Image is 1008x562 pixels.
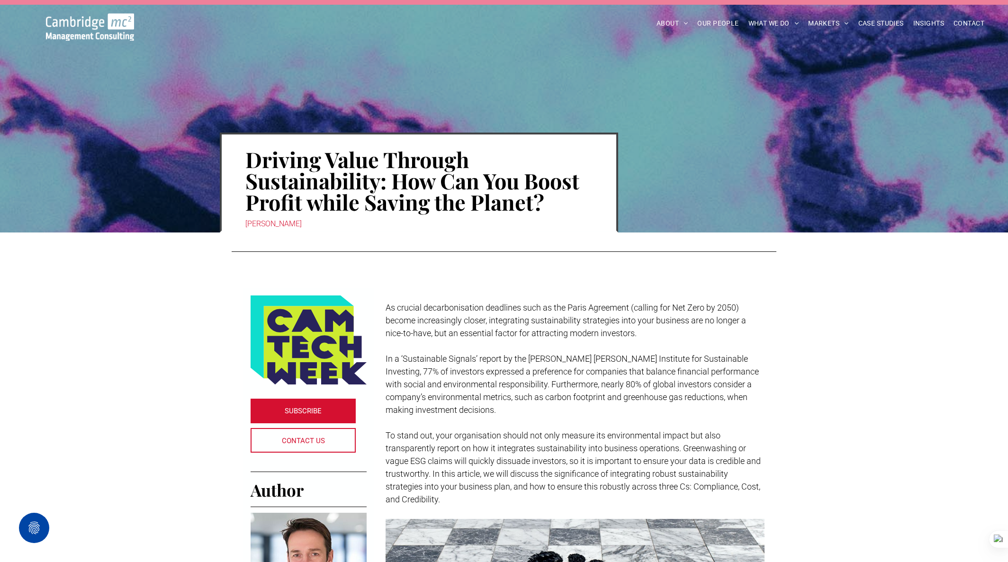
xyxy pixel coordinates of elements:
[251,295,367,384] img: Logo featuring the words CAM TECH WEEK in bold, dark blue letters on a yellow-green background, w...
[386,430,761,504] span: To stand out, your organisation should not only measure its environmental impact but also transpa...
[909,16,949,31] a: INSIGHTS
[386,303,746,338] span: As crucial decarbonisation deadlines such as the Paris Agreement (calling for Net Zero by 2050) b...
[46,15,134,25] a: Your Business Transformed | Cambridge Management Consulting
[693,16,743,31] a: OUR PEOPLE
[245,217,593,231] div: [PERSON_NAME]
[744,16,804,31] a: WHAT WE DO
[282,429,325,453] span: CONTACT US
[949,16,989,31] a: CONTACT
[251,479,304,501] span: Author
[46,13,134,41] img: Go to Homepage
[245,148,593,214] h1: Driving Value Through Sustainability: How Can You Boost Profit while Saving the Planet?
[652,16,693,31] a: ABOUT
[854,16,909,31] a: CASE STUDIES
[386,354,759,415] span: In a ‘Sustainable Signals’ report by the [PERSON_NAME] [PERSON_NAME] Institute for Sustainable In...
[251,428,356,453] a: CONTACT US
[285,399,322,423] span: SUBSCRIBE
[251,399,356,423] a: SUBSCRIBE
[803,16,853,31] a: MARKETS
